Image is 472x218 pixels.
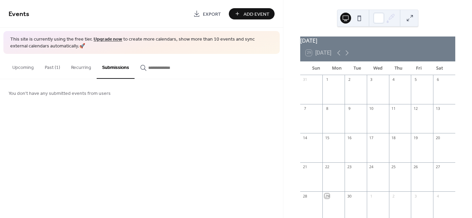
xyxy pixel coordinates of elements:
[413,77,418,82] div: 5
[9,8,29,21] span: Events
[408,61,429,75] div: Fri
[10,36,273,49] span: This site is currently using the free tier. to create more calendars, show more than 10 events an...
[369,193,374,199] div: 1
[66,54,97,78] button: Recurring
[388,61,408,75] div: Thu
[347,77,352,82] div: 2
[435,135,440,140] div: 20
[39,54,66,78] button: Past (1)
[369,135,374,140] div: 17
[369,106,374,111] div: 10
[435,193,440,199] div: 4
[391,106,396,111] div: 11
[324,77,330,82] div: 1
[347,61,367,75] div: Tue
[324,135,330,140] div: 15
[367,61,388,75] div: Wed
[391,77,396,82] div: 4
[302,135,307,140] div: 14
[347,135,352,140] div: 16
[413,135,418,140] div: 19
[302,193,307,199] div: 28
[324,193,330,199] div: 29
[9,90,111,97] span: You don't have any submitted events from users
[391,193,396,199] div: 2
[413,193,418,199] div: 3
[369,164,374,170] div: 24
[391,164,396,170] div: 25
[326,61,347,75] div: Mon
[413,106,418,111] div: 12
[94,35,122,44] a: Upgrade now
[302,106,307,111] div: 7
[391,135,396,140] div: 18
[429,61,450,75] div: Sat
[324,164,330,170] div: 22
[203,11,221,18] span: Export
[369,77,374,82] div: 3
[347,193,352,199] div: 30
[435,164,440,170] div: 27
[97,54,135,79] button: Submissions
[306,61,326,75] div: Sun
[435,77,440,82] div: 6
[435,106,440,111] div: 13
[413,164,418,170] div: 26
[300,37,455,45] div: [DATE]
[7,54,39,78] button: Upcoming
[188,8,226,19] a: Export
[229,8,275,19] button: Add Event
[324,106,330,111] div: 8
[244,11,269,18] span: Add Event
[347,164,352,170] div: 23
[347,106,352,111] div: 9
[302,77,307,82] div: 31
[302,164,307,170] div: 21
